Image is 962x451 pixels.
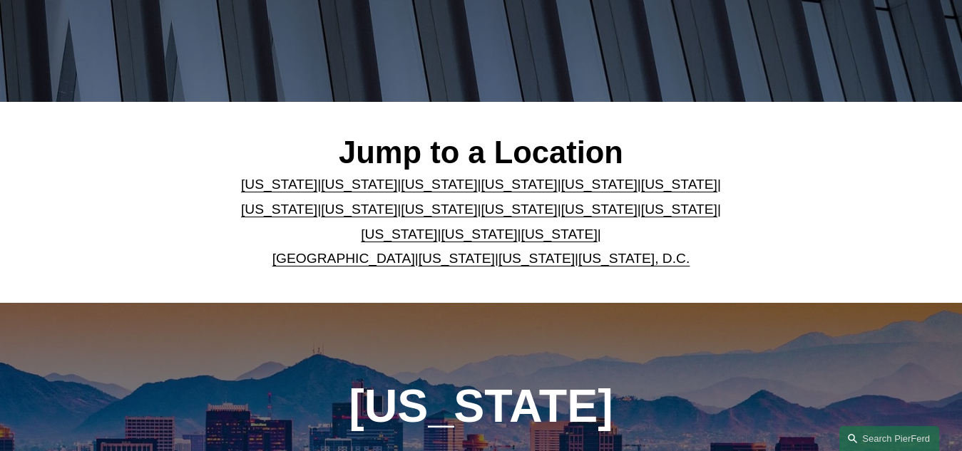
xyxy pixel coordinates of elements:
a: [US_STATE] [241,177,317,192]
a: Search this site [839,426,939,451]
a: [US_STATE] [561,177,638,192]
a: [US_STATE] [641,202,717,217]
a: [US_STATE] [481,202,558,217]
a: [US_STATE] [241,202,317,217]
h1: [US_STATE] [292,380,669,433]
a: [US_STATE] [321,177,397,192]
a: [US_STATE] [498,251,575,266]
a: [US_STATE] [561,202,638,217]
a: [US_STATE] [361,227,437,242]
a: [US_STATE], D.C. [578,251,690,266]
a: [US_STATE] [401,177,477,192]
a: [US_STATE] [441,227,517,242]
p: | | | | | | | | | | | | | | | | | | [218,172,745,271]
h2: Jump to a Location [218,134,745,172]
a: [US_STATE] [641,177,717,192]
a: [US_STATE] [321,202,397,217]
a: [US_STATE] [419,251,495,266]
a: [US_STATE] [401,202,477,217]
a: [US_STATE] [481,177,558,192]
a: [US_STATE] [521,227,598,242]
a: [GEOGRAPHIC_DATA] [272,251,415,266]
